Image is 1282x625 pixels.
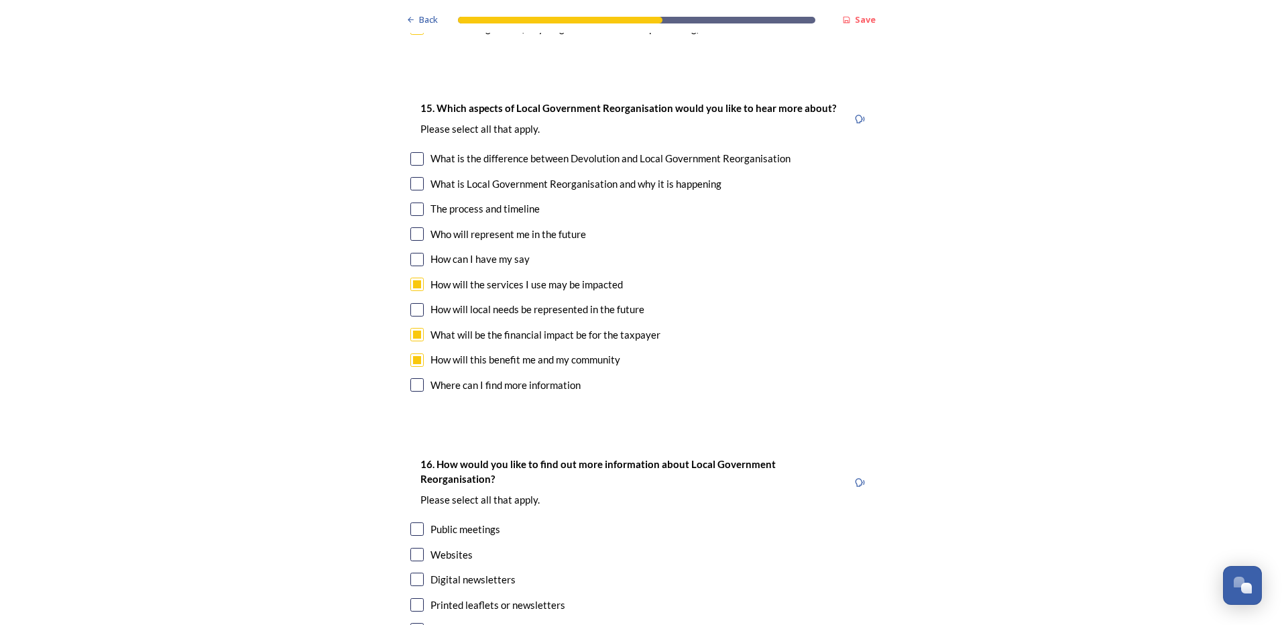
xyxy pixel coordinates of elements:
[1223,566,1262,605] button: Open Chat
[855,13,876,25] strong: Save
[430,277,623,292] div: How will the services I use may be impacted
[430,547,473,563] div: Websites
[430,302,644,317] div: How will local needs be represented in the future
[420,122,836,136] p: Please select all that apply.
[430,352,620,367] div: How will this benefit me and my community
[430,598,565,613] div: Printed leaflets or newsletters
[430,151,791,166] div: What is the difference between Devolution and Local Government Reorganisation
[420,493,837,507] p: Please select all that apply.
[420,102,836,114] strong: 15. Which aspects of Local Government Reorganisation would you like to hear more about?
[430,176,721,192] div: What is Local Government Reorganisation and why it is happening
[430,378,581,393] div: Where can I find more information
[419,13,438,26] span: Back
[430,251,530,267] div: How can I have my say
[420,458,778,484] strong: 16. How would you like to find out more information about Local Government Reorganisation?
[430,201,540,217] div: The process and timeline
[430,572,516,587] div: Digital newsletters
[430,327,660,343] div: What will be the financial impact be for the taxpayer
[430,522,500,537] div: Public meetings
[430,227,586,242] div: Who will represent me in the future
